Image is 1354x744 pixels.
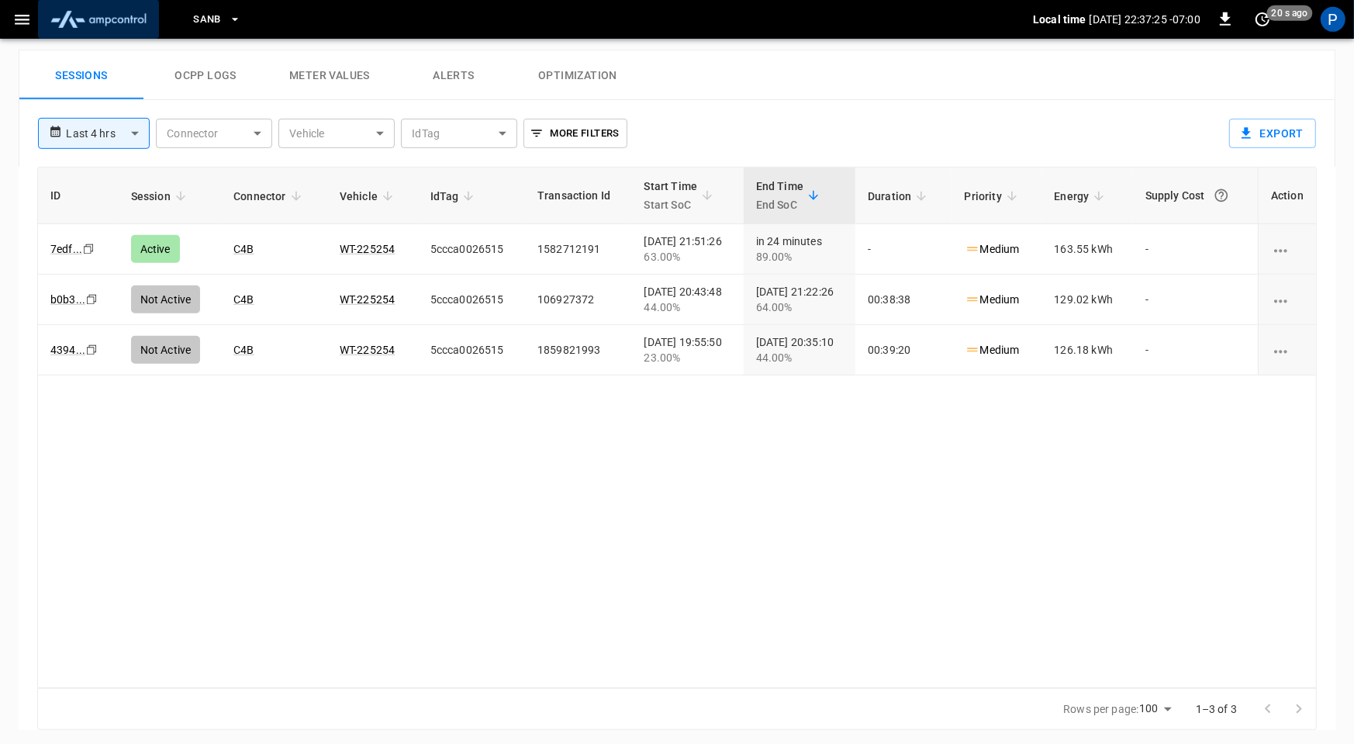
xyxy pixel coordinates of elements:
p: Medium [965,292,1020,308]
span: IdTag [430,187,479,206]
td: 129.02 kWh [1042,275,1133,325]
div: sessions table [37,167,1317,687]
div: Start Time [644,177,698,214]
td: 5ccca0026515 [418,275,525,325]
div: 44.00% [644,299,731,315]
span: Connector [233,187,306,206]
a: C4B [233,293,254,306]
div: charging session options [1271,241,1304,257]
a: 4394... [50,344,85,356]
a: C4B [233,344,254,356]
td: 5ccca0026515 [418,224,525,275]
button: Ocpp logs [143,50,268,100]
span: Duration [868,187,931,206]
div: End Time [756,177,803,214]
td: 163.55 kWh [1042,224,1133,275]
a: 7edf... [50,243,82,255]
span: 20 s ago [1267,5,1313,21]
p: Local time [1033,12,1086,27]
td: 1859821993 [525,325,632,375]
button: Alerts [392,50,516,100]
a: WT-225254 [340,344,395,356]
td: 126.18 kWh [1042,325,1133,375]
div: charging session options [1271,342,1304,358]
button: set refresh interval [1250,7,1275,32]
td: - [855,224,952,275]
span: Vehicle [340,187,398,206]
p: Medium [965,342,1020,358]
p: Start SoC [644,196,698,214]
a: b0b3... [50,293,85,306]
button: Export [1229,119,1316,148]
div: [DATE] 20:35:10 [756,334,843,365]
div: in 24 minutes [756,234,843,265]
div: Not Active [131,336,201,364]
p: Medium [965,241,1020,258]
div: 23.00% [644,350,731,365]
button: More Filters [523,119,627,148]
td: - [1133,325,1258,375]
th: Action [1258,168,1316,224]
th: Transaction Id [525,168,632,224]
div: profile-icon [1321,7,1345,32]
div: Supply Cost [1145,182,1245,209]
span: Session [131,187,191,206]
td: - [1133,224,1258,275]
div: 64.00% [756,299,843,315]
span: Start TimeStart SoC [644,177,718,214]
div: copy [85,291,100,308]
td: 00:39:20 [855,325,952,375]
td: 1582712191 [525,224,632,275]
div: [DATE] 21:22:26 [756,284,843,315]
td: - [1133,275,1258,325]
td: 00:38:38 [855,275,952,325]
a: WT-225254 [340,293,395,306]
div: 44.00% [756,350,843,365]
table: sessions table [38,168,1316,375]
div: [DATE] 21:51:26 [644,234,731,265]
div: 100 [1139,697,1176,720]
td: 5ccca0026515 [418,325,525,375]
a: C4B [233,243,254,255]
button: Meter Values [268,50,392,100]
button: Sessions [19,50,143,100]
p: Rows per page: [1063,701,1138,717]
img: ampcontrol.io logo [44,5,153,34]
button: SanB [187,5,247,35]
p: [DATE] 22:37:25 -07:00 [1090,12,1200,27]
span: Energy [1055,187,1110,206]
span: End TimeEnd SoC [756,177,824,214]
p: 1–3 of 3 [1196,701,1237,717]
span: Priority [965,187,1022,206]
p: End SoC [756,196,803,214]
button: The cost of your charging session based on your supply rates [1207,182,1235,209]
div: copy [81,241,97,258]
span: SanB [193,11,221,29]
div: Active [131,235,180,263]
div: [DATE] 19:55:50 [644,334,731,365]
td: 106927372 [525,275,632,325]
a: WT-225254 [340,243,395,255]
div: 63.00% [644,249,731,265]
div: Last 4 hrs [66,119,150,148]
th: ID [38,168,119,224]
button: Optimization [516,50,640,100]
div: Not Active [131,285,201,313]
div: 89.00% [756,249,843,265]
div: charging session options [1271,292,1304,307]
div: copy [85,341,100,358]
div: [DATE] 20:43:48 [644,284,731,315]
